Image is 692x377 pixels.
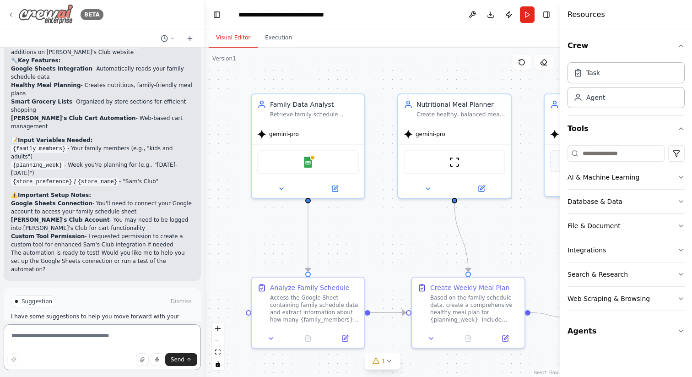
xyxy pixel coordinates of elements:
[136,353,149,366] button: Upload files
[11,200,92,207] strong: Google Sheets Connection
[11,178,74,186] code: {store_preference}
[329,333,361,344] button: Open in side panel
[270,100,359,109] div: Family Data Analyst
[171,356,184,363] span: Send
[11,115,136,121] strong: [PERSON_NAME]'s Club Cart Automation
[209,28,258,48] button: Visual Editor
[212,358,224,370] button: toggle interactivity
[269,131,299,138] span: gemini-pro
[270,283,349,292] div: Analyze Family Schedule
[411,277,525,349] div: Create Weekly Meal PlanBased on the family schedule data, create a comprehensive healthy meal pla...
[270,294,359,323] div: Access the Google Sheet containing family schedule data and extract information about how many {f...
[568,294,650,303] div: Web Scraping & Browsing
[18,192,91,198] strong: Important Setup Notes:
[169,297,194,306] button: Dismiss
[11,313,194,328] p: I have some suggestions to help you move forward with your automation.
[540,8,553,21] button: Hide right sidebar
[309,183,361,194] button: Open in side panel
[568,287,685,311] button: Web Scraping & Browsing
[183,33,197,44] button: Start a new chat
[568,238,685,262] button: Integrations
[18,137,93,143] strong: Input Variables Needed:
[568,214,685,238] button: File & Document
[165,353,197,366] button: Send
[568,262,685,286] button: Search & Research
[258,28,299,48] button: Execution
[303,203,313,272] g: Edge from 789210fc-2f16-459d-902e-8a410f7238a7 to b4a64e62-0286-4453-b429-b43bd6c587d3
[568,197,622,206] div: Database & Data
[11,66,92,72] strong: Google Sheets Integration
[568,318,685,344] button: Agents
[81,9,103,20] div: BETA
[534,370,559,375] a: React Flow attribution
[397,93,512,199] div: Nutritional Meal PlannerCreate healthy, balanced meal plans for {planning_week} based on the numb...
[18,4,73,25] img: Logo
[11,232,194,249] li: - I requested permission to create a custom tool for enhanced Sam's Club integration if needed
[11,56,194,65] h2: 🔧
[416,131,445,138] span: gemini-pro
[449,157,460,168] img: ScrapeWebsiteTool
[151,353,163,366] button: Click to speak your automation idea
[11,177,194,186] li: / - "Sam's Club"
[382,356,386,366] span: 1
[11,98,72,105] strong: Smart Grocery Lists
[430,294,519,323] div: Based on the family schedule data, create a comprehensive healthy meal plan for {planning_week}. ...
[270,111,359,118] div: Retrieve family schedule information from Google Sheets to determine how many {family_members} wi...
[11,217,109,223] strong: [PERSON_NAME]'s Club Account
[11,81,194,98] li: - Creates nutritious, family-friendly meal plans
[11,82,81,88] strong: Healthy Meal Planning
[238,10,341,19] nav: breadcrumb
[489,333,521,344] button: Open in side panel
[11,40,194,56] li: → Automates cart additions on [PERSON_NAME]'s Club website
[568,142,685,318] div: Tools
[568,173,639,182] div: AI & Machine Learning
[251,93,365,199] div: Family Data AnalystRetrieve family schedule information from Google Sheets to determine how many ...
[416,100,505,109] div: Nutritional Meal Planner
[11,233,85,240] strong: Custom Tool Permission
[568,33,685,59] button: Crew
[586,68,600,77] div: Task
[11,249,194,273] p: The automation is ready to test! Would you like me to help you set up the Google Sheets connectio...
[11,191,194,199] h2: ⚠️
[289,333,328,344] button: No output available
[450,203,473,272] g: Edge from e17860ea-bcec-4f40-ac32-21e27f141b51 to 60b299a0-ce3b-439f-8ac8-b0dbb2e80db0
[416,111,505,118] div: Create healthy, balanced meal plans for {planning_week} based on the number of family members pre...
[530,308,566,322] g: Edge from 60b299a0-ce3b-439f-8ac8-b0dbb2e80db0 to 3895c9ef-75b8-495a-9fde-7f2579ea3e04
[11,144,194,161] li: - Your family members (e.g., "kids and adults")
[11,199,194,216] li: - You'll need to connect your Google account to access your family schedule sheet
[212,322,224,370] div: React Flow controls
[568,9,605,20] h4: Resources
[212,55,236,62] div: Version 1
[11,216,194,232] li: - You may need to be logged into [PERSON_NAME]'s Club for cart functionality
[212,322,224,334] button: zoom in
[455,183,507,194] button: Open in side panel
[18,57,60,64] strong: Key Features:
[449,333,488,344] button: No output available
[586,93,605,102] div: Agent
[568,59,685,115] div: Crew
[568,165,685,189] button: AI & Machine Learning
[157,33,179,44] button: Switch to previous chat
[11,136,194,144] h2: 📝
[11,161,194,177] li: - Week you're planning for (e.g., "[DATE]-[DATE]")
[303,157,314,168] img: Google Sheets
[568,221,621,230] div: File & Document
[212,346,224,358] button: fit view
[22,298,52,305] span: Suggestion
[11,65,194,81] li: - Automatically reads your family schedule data
[430,283,509,292] div: Create Weekly Meal Plan
[11,98,194,114] li: - Organized by store sections for efficient shopping
[7,353,20,366] button: Improve this prompt
[568,116,685,142] button: Tools
[568,270,628,279] div: Search & Research
[11,145,67,153] code: {family_members}
[568,190,685,213] button: Database & Data
[11,161,64,169] code: {planning_week}
[211,8,223,21] button: Hide left sidebar
[76,178,119,186] code: {store_name}
[251,277,365,349] div: Analyze Family ScheduleAccess the Google Sheet containing family schedule data and extract inform...
[370,308,406,317] g: Edge from b4a64e62-0286-4453-b429-b43bd6c587d3 to 60b299a0-ce3b-439f-8ac8-b0dbb2e80db0
[11,114,194,131] li: - Web-based cart management
[365,353,400,370] button: 1
[568,246,606,255] div: Integrations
